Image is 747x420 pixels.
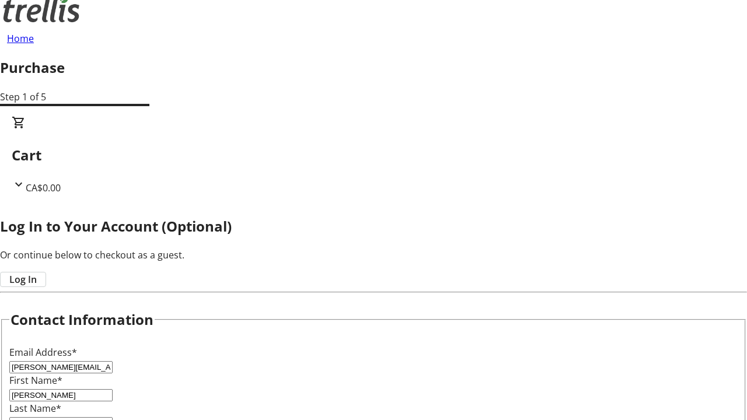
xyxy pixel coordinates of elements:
[9,346,77,359] label: Email Address*
[12,145,735,166] h2: Cart
[9,374,62,387] label: First Name*
[9,402,61,415] label: Last Name*
[12,116,735,195] div: CartCA$0.00
[26,181,61,194] span: CA$0.00
[11,309,153,330] h2: Contact Information
[9,272,37,286] span: Log In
